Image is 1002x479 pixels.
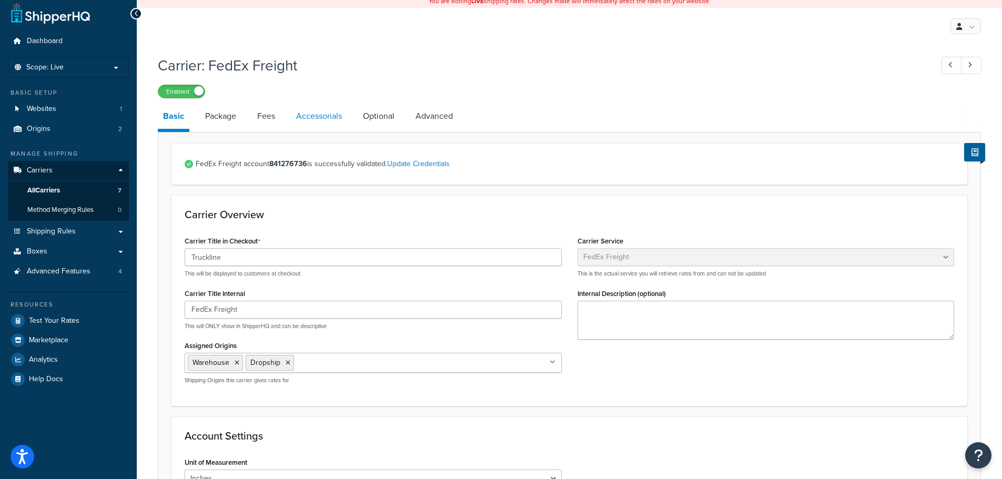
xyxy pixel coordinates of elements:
[185,290,245,298] label: Carrier Title Internal
[961,57,981,74] a: Next Record
[118,125,122,134] span: 2
[158,104,189,132] a: Basic
[120,105,122,114] span: 1
[27,206,94,215] span: Method Merging Rules
[8,32,129,51] a: Dashboard
[965,442,991,468] button: Open Resource Center
[193,357,229,368] span: Warehouse
[118,186,122,195] span: 7
[8,262,129,281] li: Advanced Features
[27,227,76,236] span: Shipping Rules
[118,267,122,276] span: 4
[8,119,129,139] a: Origins2
[200,104,241,129] a: Package
[269,158,307,169] strong: 841276736
[8,200,129,220] li: Method Merging Rules
[29,317,79,325] span: Test Your Rates
[185,270,562,278] p: This will be displayed to customers at checkout
[578,290,666,298] label: Internal Description (optional)
[252,104,280,129] a: Fees
[964,143,985,161] button: Show Help Docs
[8,149,129,158] div: Manage Shipping
[185,430,954,442] h3: Account Settings
[26,63,64,72] span: Scope: Live
[27,125,50,134] span: Origins
[291,104,347,129] a: Accessorials
[8,99,129,119] li: Websites
[8,242,129,261] a: Boxes
[158,55,922,76] h1: Carrier: FedEx Freight
[8,88,129,97] div: Basic Setup
[387,158,450,169] a: Update Credentials
[118,206,122,215] span: 0
[8,311,129,330] a: Test Your Rates
[27,37,63,46] span: Dashboard
[185,322,562,330] p: This will ONLY show in ShipperHQ and can be descriptive
[8,200,129,220] a: Method Merging Rules0
[196,157,954,171] span: FedEx Freight account is successfully validated.
[8,181,129,200] a: AllCarriers7
[185,209,954,220] h3: Carrier Overview
[942,57,962,74] a: Previous Record
[8,331,129,350] a: Marketplace
[8,370,129,389] a: Help Docs
[185,342,237,350] label: Assigned Origins
[8,262,129,281] a: Advanced Features4
[8,300,129,309] div: Resources
[29,375,63,384] span: Help Docs
[358,104,400,129] a: Optional
[27,186,60,195] span: All Carriers
[578,237,623,245] label: Carrier Service
[8,222,129,241] a: Shipping Rules
[29,355,58,364] span: Analytics
[250,357,280,368] span: Dropship
[158,85,205,98] label: Enabled
[578,270,955,278] p: This is the actual service you will retrieve rates from and can not be updated
[8,161,129,221] li: Carriers
[185,458,247,466] label: Unit of Measurement
[8,99,129,119] a: Websites1
[29,336,68,345] span: Marketplace
[8,161,129,180] a: Carriers
[185,376,562,384] p: Shipping Origins this carrier gives rates for
[185,237,260,246] label: Carrier Title in Checkout
[27,166,53,175] span: Carriers
[410,104,458,129] a: Advanced
[27,247,47,256] span: Boxes
[8,119,129,139] li: Origins
[27,267,90,276] span: Advanced Features
[8,350,129,369] a: Analytics
[27,105,56,114] span: Websites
